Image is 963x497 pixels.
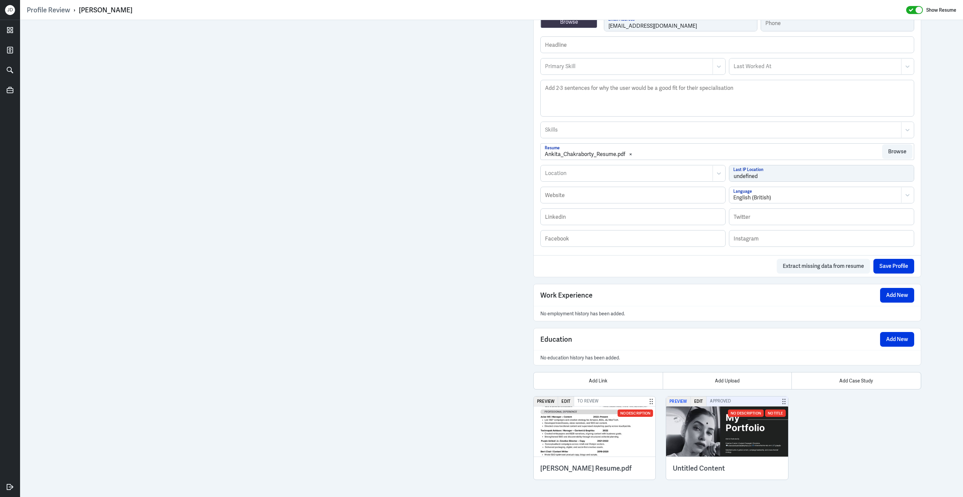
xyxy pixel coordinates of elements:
div: No Description [728,409,763,417]
input: Email Address [604,15,757,31]
input: Website [541,187,725,203]
iframe: https://ppcdn.hiredigital.com/register/c90998ed/resumes/538789033/Ankita_Chakraborty_Resume.pdf?E... [62,27,450,490]
p: No education history has been added. [540,354,914,362]
button: Preview [666,396,690,406]
div: Add Upload [663,372,792,389]
div: Add Link [534,372,663,389]
div: No Title [765,409,786,417]
input: Twitter [729,209,914,225]
input: Headline [541,37,914,53]
button: Save Profile [873,259,914,274]
div: J D [5,5,15,15]
button: Browse [882,144,913,159]
div: Ankita_Chakraborty_Resume.pdf [545,150,625,158]
button: Edit [558,396,574,406]
button: Edit [691,396,707,406]
button: Extract missing data from resume [777,259,870,274]
input: Phone [761,15,914,31]
a: Profile Review [27,6,70,14]
span: Work Experience [540,290,593,300]
span: Education [540,334,572,344]
input: Instagram [729,230,914,246]
span: Approved [707,396,734,406]
div: No Description [618,409,653,417]
div: [PERSON_NAME] [79,6,132,14]
p: › [70,6,79,14]
button: Add New [880,332,914,347]
input: Linkedin [541,209,725,225]
p: No employment history has been added. [540,310,914,318]
input: Facebook [541,230,725,246]
div: Browse [560,18,578,26]
button: Add New [880,288,914,303]
span: To Review [574,396,602,406]
button: Preview [534,396,558,406]
h3: [PERSON_NAME] Resume.pdf [540,464,649,473]
input: Last IP Location [729,165,914,181]
h3: Untitled Content [673,464,781,473]
div: Add Case Study [791,372,921,389]
label: Show Resume [926,6,956,14]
